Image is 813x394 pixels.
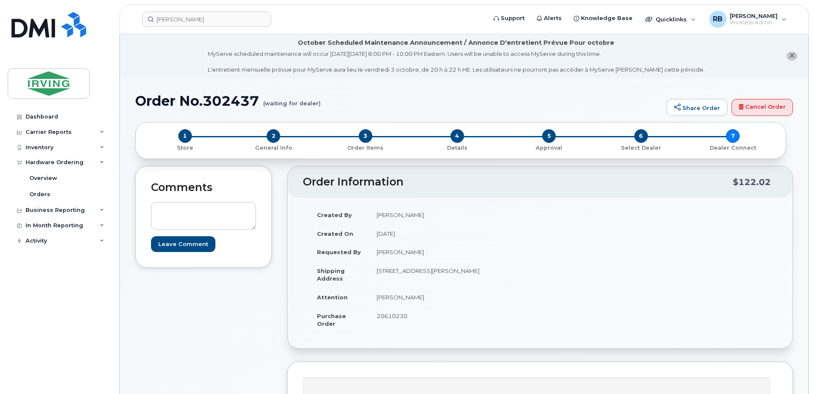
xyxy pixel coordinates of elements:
[317,249,361,255] strong: Requested By
[317,230,353,237] strong: Created On
[151,182,256,194] h2: Comments
[359,129,372,143] span: 3
[369,261,534,288] td: [STREET_ADDRESS][PERSON_NAME]
[634,129,648,143] span: 6
[208,50,705,74] div: MyServe scheduled maintenance will occur [DATE][DATE] 8:00 PM - 10:00 PM Eastern. Users will be u...
[415,144,499,152] p: Details
[450,129,464,143] span: 4
[377,313,407,319] span: 20610230
[227,143,319,152] a: 2 General Info
[542,129,556,143] span: 5
[317,267,345,282] strong: Shipping Address
[369,243,534,261] td: [PERSON_NAME]
[178,129,192,143] span: 1
[151,236,215,252] input: Leave Comment
[667,99,727,116] a: Share Order
[142,143,227,152] a: 1 Store
[503,143,595,152] a: 5 Approval
[319,143,411,152] a: 3 Order Items
[411,143,503,152] a: 4 Details
[303,176,733,188] h2: Order Information
[135,93,662,108] h1: Order No.302437
[369,206,534,224] td: [PERSON_NAME]
[317,211,352,218] strong: Created By
[146,144,224,152] p: Store
[323,144,408,152] p: Order Items
[317,313,346,327] strong: Purchase Order
[595,143,687,152] a: 6 Select Dealer
[732,99,793,116] a: Cancel Order
[317,294,348,301] strong: Attention
[733,174,771,190] div: $122.02
[598,144,683,152] p: Select Dealer
[507,144,592,152] p: Approval
[263,93,321,107] small: (waiting for dealer)
[231,144,316,152] p: General Info
[369,288,534,307] td: [PERSON_NAME]
[369,224,534,243] td: [DATE]
[267,129,280,143] span: 2
[298,38,614,47] div: October Scheduled Maintenance Announcement / Annonce D'entretient Prévue Pour octobre
[787,52,797,61] button: close notification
